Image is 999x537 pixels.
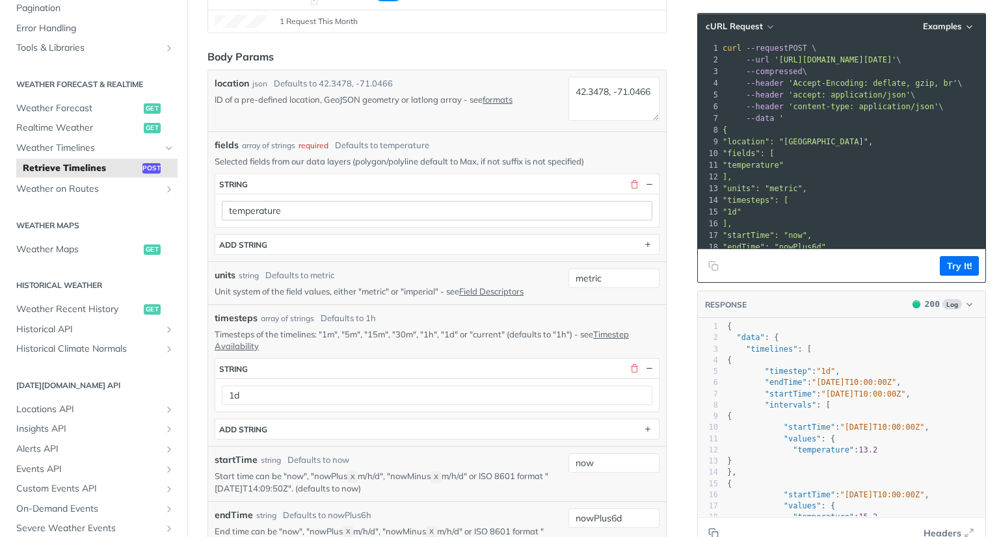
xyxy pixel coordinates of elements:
[723,231,812,240] span: "startTime": "now",
[723,67,807,76] span: \
[10,38,178,58] a: Tools & LibrariesShow subpages for Tools & Libraries
[16,22,174,35] span: Error Handling
[723,125,727,135] span: {
[215,77,249,90] label: location
[628,178,640,190] button: Delete
[261,313,314,324] div: array of strings
[942,299,962,309] span: Log
[16,303,140,316] span: Weather Recent History
[252,78,267,90] div: json
[723,242,831,252] span: "endTime": "nowPlus6d",
[698,332,718,343] div: 2
[16,2,174,15] span: Pagination
[10,460,178,479] a: Events APIShow subpages for Events API
[10,118,178,138] a: Realtime Weatherget
[727,423,929,432] span: : ,
[698,194,720,206] div: 14
[10,280,178,291] h2: Historical Weather
[16,482,161,495] span: Custom Events API
[16,403,161,416] span: Locations API
[459,286,524,296] a: Field Descriptors
[784,490,835,499] span: "startTime"
[698,77,720,89] div: 4
[10,479,178,499] a: Custom Events APIShow subpages for Custom Events API
[335,139,429,152] div: Defaults to temperature
[765,378,807,387] span: "endTime"
[727,512,877,521] span: :
[16,102,140,115] span: Weather Forecast
[698,101,720,112] div: 6
[144,103,161,114] span: get
[10,99,178,118] a: Weather Forecastget
[698,206,720,218] div: 15
[10,400,178,419] a: Locations APIShow subpages for Locations API
[10,79,178,90] h2: Weather Forecast & realtime
[568,77,659,121] textarea: 42.3478, -71.0466
[859,512,877,521] span: 15.2
[144,123,161,133] span: get
[10,499,178,519] a: On-Demand EventsShow subpages for On-Demand Events
[723,196,788,205] span: "timesteps": [
[10,179,178,199] a: Weather on RoutesShow subpages for Weather on Routes
[698,501,718,512] div: 17
[351,473,355,482] span: X
[698,89,720,101] div: 5
[788,102,939,111] span: 'content-type: application/json'
[164,504,174,514] button: Show subpages for On-Demand Events
[698,389,718,400] div: 7
[698,218,720,229] div: 16
[698,366,718,377] div: 5
[698,344,718,355] div: 3
[643,178,655,190] button: Hide
[215,453,258,467] label: startTime
[727,345,812,354] span: : [
[706,21,763,32] span: cURL Request
[765,389,816,399] span: "startTime"
[10,19,178,38] a: Error Handling
[10,380,178,391] h2: [DATE][DOMAIN_NAME] API
[723,44,741,53] span: curl
[704,256,723,276] button: Copy to clipboard
[727,378,901,387] span: : ,
[164,523,174,534] button: Show subpages for Severe Weather Events
[788,90,911,99] span: 'accept: application/json'
[698,124,720,136] div: 8
[698,512,718,523] div: 18
[144,304,161,315] span: get
[698,241,720,253] div: 18
[215,311,258,325] span: timesteps
[219,240,267,250] div: ADD string
[164,184,174,194] button: Show subpages for Weather on Routes
[215,508,253,522] label: endTime
[727,322,732,331] span: {
[628,363,640,374] button: Delete
[746,55,769,64] span: --url
[256,510,276,521] div: string
[840,490,924,499] span: "[DATE]T10:00:00Z"
[483,94,513,105] a: formats
[727,389,911,399] span: : ,
[723,184,807,193] span: "units": "metric",
[779,114,784,123] span: '
[784,423,835,432] span: "startTime"
[746,102,784,111] span: --header
[727,367,840,376] span: : ,
[723,161,784,170] span: "temperature"
[215,419,659,439] button: ADD string
[812,378,896,387] span: "[DATE]T10:00:00Z"
[429,528,434,537] span: X
[698,422,718,433] div: 10
[16,343,161,356] span: Historical Climate Normals
[321,312,376,325] div: Defaults to 1h
[746,79,784,88] span: --header
[215,174,659,194] button: string
[16,183,161,196] span: Weather on Routes
[16,42,161,55] span: Tools & Libraries
[698,183,720,194] div: 13
[215,94,563,105] p: ID of a pre-defined location, GeoJSON geometry or latlong array - see
[16,142,161,155] span: Weather Timelines
[746,67,803,76] span: --compressed
[219,364,248,374] div: string
[704,298,747,311] button: RESPONSE
[698,467,718,478] div: 14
